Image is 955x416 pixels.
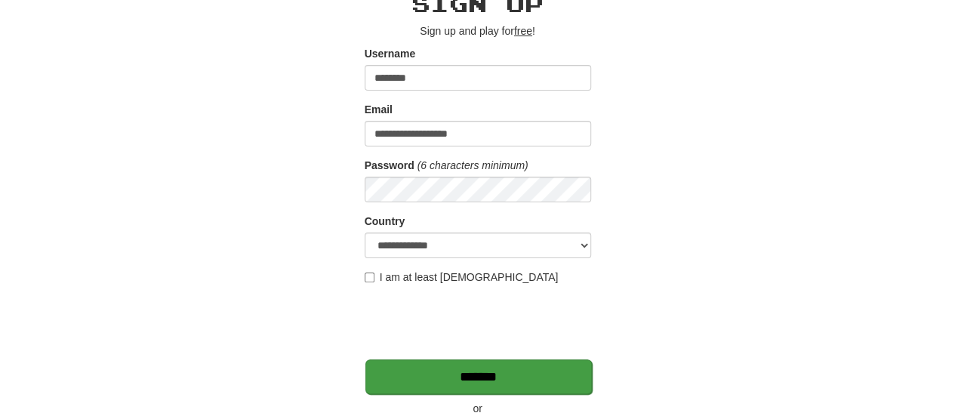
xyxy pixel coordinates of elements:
[417,159,528,171] em: (6 characters minimum)
[365,401,591,416] p: or
[365,214,405,229] label: Country
[365,270,559,285] label: I am at least [DEMOGRAPHIC_DATA]
[365,292,594,351] iframe: reCAPTCHA
[365,46,416,61] label: Username
[365,23,591,39] p: Sign up and play for !
[365,102,393,117] label: Email
[365,273,374,282] input: I am at least [DEMOGRAPHIC_DATA]
[514,25,532,37] u: free
[365,158,414,173] label: Password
